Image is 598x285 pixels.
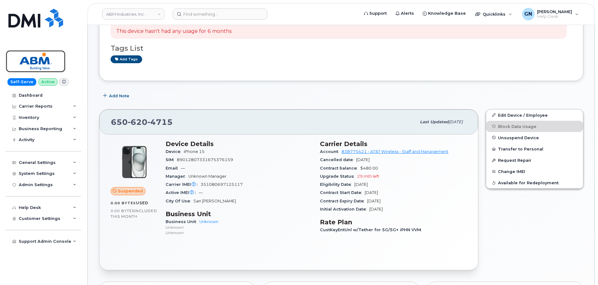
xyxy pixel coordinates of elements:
[320,140,467,148] h3: Carrier Details
[320,182,354,187] span: Eligibility Date
[486,121,583,132] button: Block Data Usage
[177,157,233,162] span: 89012807331675376159
[391,7,418,20] a: Alerts
[111,201,136,205] span: 0.00 Bytes
[166,199,193,203] span: City Of Use
[320,190,365,195] span: Contract Start Date
[537,9,572,14] span: [PERSON_NAME]
[428,10,466,17] span: Knowledge Base
[401,10,414,17] span: Alerts
[320,149,341,154] span: Account
[320,218,467,226] h3: Rate Plan
[166,219,199,224] span: Business Unit
[420,120,449,124] span: Last updated
[320,207,369,211] span: Initial Activation Date
[111,55,142,63] a: Add tags
[111,44,572,52] h3: Tags List
[116,143,153,181] img: iPhone_15_Black.png
[128,117,147,127] span: 620
[320,166,360,170] span: Contract balance
[166,149,184,154] span: Device
[166,210,312,218] h3: Business Unit
[102,8,165,20] a: ABM Industries, Inc.
[184,149,205,154] span: iPhone 15
[367,199,381,203] span: [DATE]
[486,155,583,166] button: Request Repair
[486,132,583,143] button: Unsuspend Device
[320,174,357,179] span: Upgrade Status
[365,190,378,195] span: [DATE]
[147,117,173,127] span: 4715
[136,201,148,205] span: used
[341,149,448,154] a: 838775421 - AT&T Wireless - Staff and Management
[486,143,583,155] button: Transfer to Personal
[354,182,368,187] span: [DATE]
[486,109,583,121] a: Edit Device / Employee
[193,199,236,203] span: San [PERSON_NAME]
[483,12,506,17] span: Quicklinks
[369,10,387,17] span: Support
[360,166,378,170] span: $480.00
[360,7,391,20] a: Support
[116,28,232,35] p: This device hasn't had any usage for 6 months
[498,181,559,185] span: Available for Redeployment
[181,166,185,170] span: —
[111,209,134,213] span: 0.00 Bytes
[199,219,218,224] a: Unknown
[166,174,188,179] span: Manager
[109,93,129,99] span: Add Note
[320,227,424,232] span: CustKeyEntUnl w/Tether for 5G/5G+ iPHN VVM
[486,177,583,188] button: Available for Redeployment
[320,157,356,162] span: Cancelled date
[320,199,367,203] span: Contract Expiry Date
[166,230,312,235] p: Unknown
[518,8,583,20] div: Geoffrey Newport
[369,207,383,211] span: [DATE]
[486,166,583,177] button: Change IMEI
[201,182,243,187] span: 351080697125117
[188,174,227,179] span: Unknown Manager
[166,182,201,187] span: Carrier IMEI
[173,8,267,20] input: Find something...
[498,135,539,140] span: Unsuspend Device
[166,140,312,148] h3: Device Details
[166,166,181,170] span: Email
[537,14,572,19] span: Help Desk
[357,174,379,179] span: 29 mth left
[471,8,516,20] div: Quicklinks
[199,190,203,195] span: —
[166,157,177,162] span: SIM
[166,190,199,195] span: Active IMEI
[111,117,173,127] span: 650
[166,225,312,230] p: Unknown
[418,7,470,20] a: Knowledge Base
[449,120,463,124] span: [DATE]
[524,10,532,18] span: GN
[356,157,370,162] span: [DATE]
[118,188,143,194] span: Suspended
[99,90,135,102] button: Add Note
